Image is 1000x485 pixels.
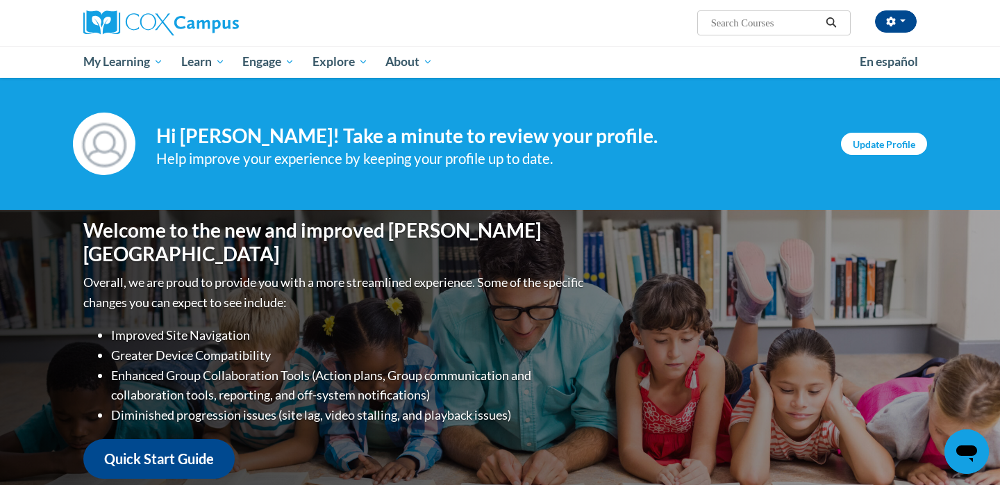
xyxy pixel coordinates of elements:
[83,10,347,35] a: Cox Campus
[83,54,163,70] span: My Learning
[860,54,918,69] span: En español
[944,429,989,474] iframe: Button to launch messaging window
[74,46,172,78] a: My Learning
[73,113,135,175] img: Profile Image
[156,124,820,148] h4: Hi [PERSON_NAME]! Take a minute to review your profile.
[62,46,937,78] div: Main menu
[841,133,927,155] a: Update Profile
[821,15,842,31] button: Search
[875,10,917,33] button: Account Settings
[377,46,442,78] a: About
[851,47,927,76] a: En español
[83,219,587,265] h1: Welcome to the new and improved [PERSON_NAME][GEOGRAPHIC_DATA]
[111,405,587,425] li: Diminished progression issues (site lag, video stalling, and playback issues)
[312,54,368,70] span: Explore
[710,15,821,31] input: Search Courses
[233,46,303,78] a: Engage
[172,46,234,78] a: Learn
[111,345,587,365] li: Greater Device Compatibility
[303,46,377,78] a: Explore
[156,147,820,170] div: Help improve your experience by keeping your profile up to date.
[385,54,433,70] span: About
[242,54,294,70] span: Engage
[181,54,225,70] span: Learn
[83,10,239,35] img: Cox Campus
[111,325,587,345] li: Improved Site Navigation
[111,365,587,406] li: Enhanced Group Collaboration Tools (Action plans, Group communication and collaboration tools, re...
[83,272,587,313] p: Overall, we are proud to provide you with a more streamlined experience. Some of the specific cha...
[83,439,235,479] a: Quick Start Guide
